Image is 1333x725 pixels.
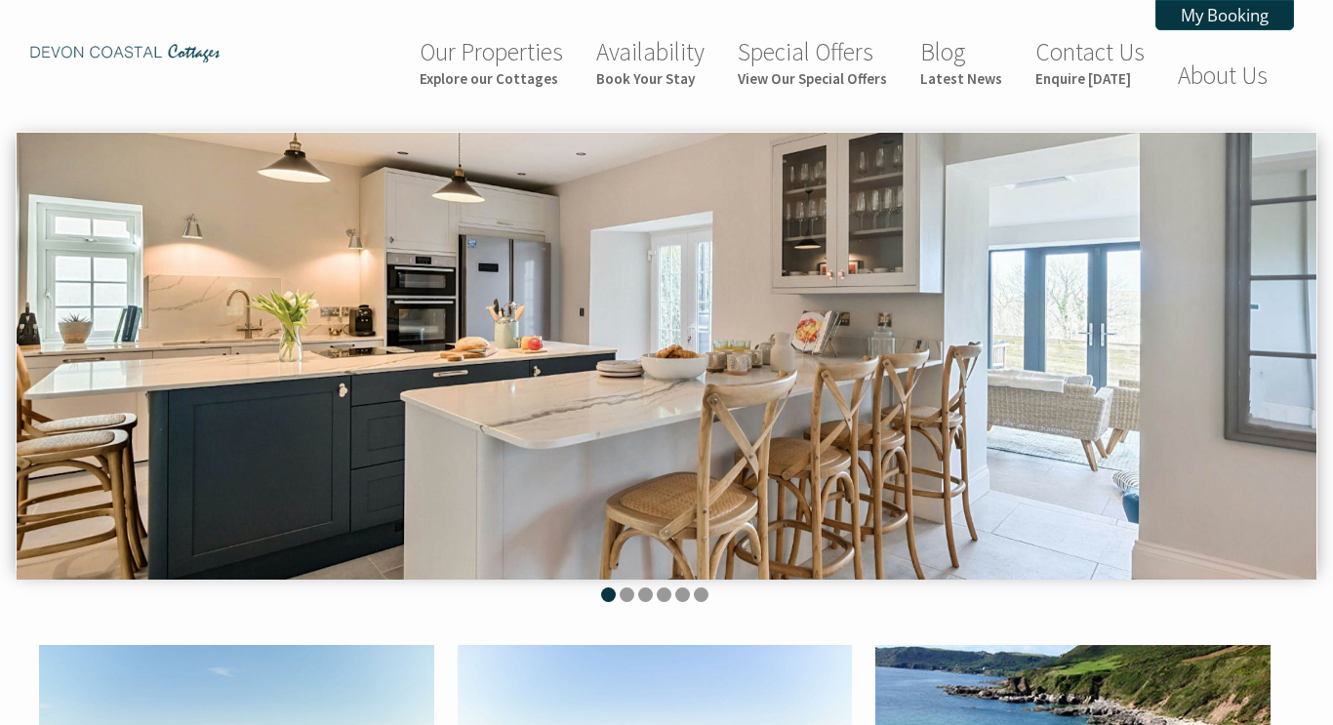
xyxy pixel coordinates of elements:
a: Our PropertiesExplore our Cottages [420,36,563,88]
small: Latest News [920,69,1002,88]
a: BlogLatest News [920,36,1002,88]
img: Devon Coastal Cottages [27,44,222,62]
small: Enquire [DATE] [1035,69,1145,88]
small: View Our Special Offers [738,69,887,88]
a: Contact UsEnquire [DATE] [1035,36,1145,88]
a: Special OffersView Our Special Offers [738,36,887,88]
a: AvailabilityBook Your Stay [596,36,705,88]
small: Book Your Stay [596,69,705,88]
a: About Us [1178,60,1268,91]
small: Explore our Cottages [420,69,563,88]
